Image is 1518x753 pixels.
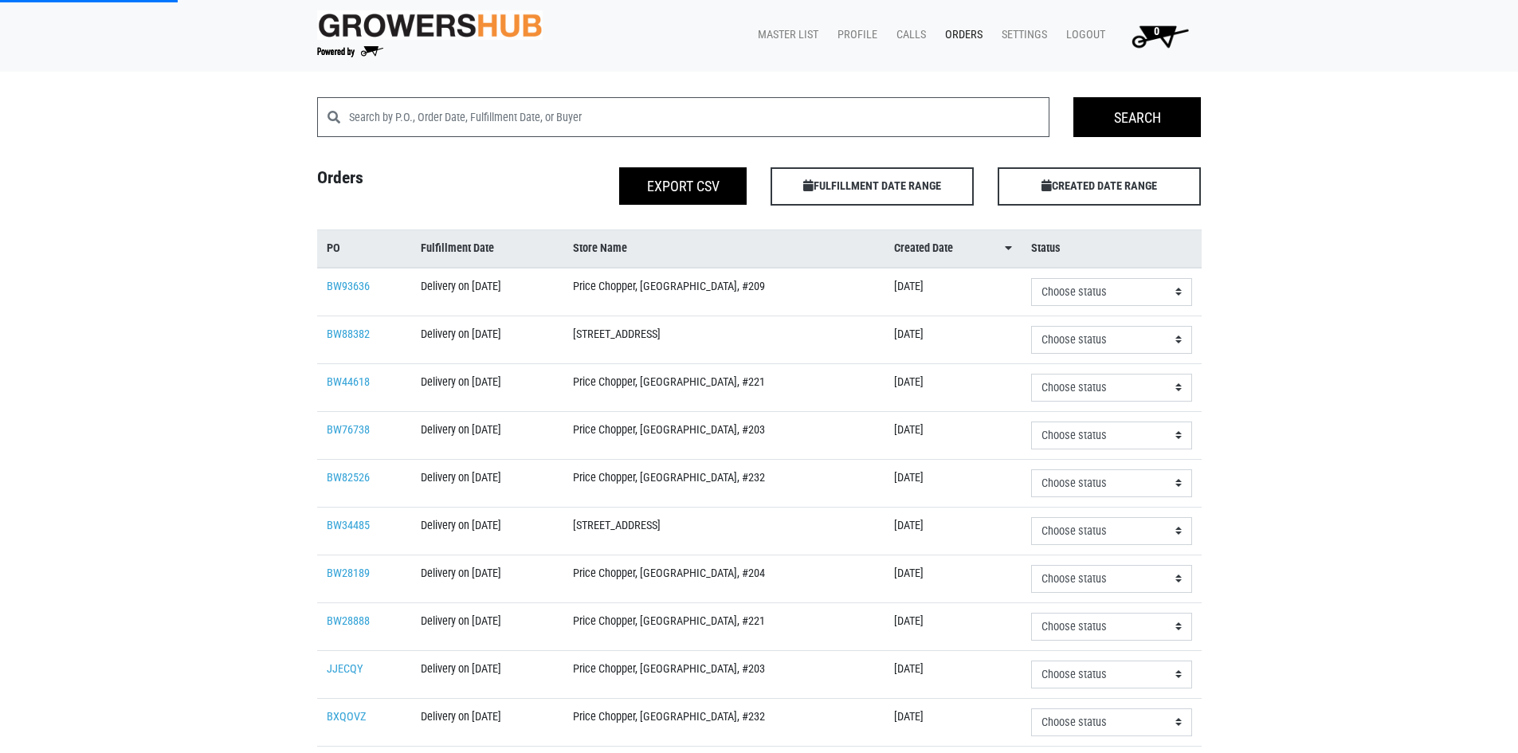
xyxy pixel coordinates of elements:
td: Delivery on [DATE] [411,363,563,411]
a: JJECQY [327,662,363,676]
td: [STREET_ADDRESS] [563,316,885,363]
a: BW28888 [327,614,370,628]
td: Price Chopper, [GEOGRAPHIC_DATA], #203 [563,411,885,459]
td: [DATE] [885,459,1022,507]
a: Created Date [894,240,1012,257]
span: Store Name [573,240,627,257]
td: [STREET_ADDRESS] [563,507,885,555]
span: FULFILLMENT DATE RANGE [771,167,974,206]
td: Delivery on [DATE] [411,411,563,459]
a: Logout [1053,20,1112,50]
img: original-fc7597fdc6adbb9d0e2ae620e786d1a2.jpg [317,10,543,40]
img: Cart [1124,20,1195,52]
td: [DATE] [885,602,1022,650]
span: Status [1031,240,1061,257]
td: Price Chopper, [GEOGRAPHIC_DATA], #221 [563,602,885,650]
input: Search [1073,97,1201,137]
span: Fulfillment Date [421,240,494,257]
button: Export CSV [619,167,747,205]
td: [DATE] [885,698,1022,746]
td: [DATE] [885,555,1022,602]
td: [DATE] [885,507,1022,555]
a: 0 [1112,20,1202,52]
a: Status [1031,240,1191,257]
a: BW34485 [327,519,370,532]
a: Store Name [573,240,875,257]
span: CREATED DATE RANGE [998,167,1201,206]
td: Delivery on [DATE] [411,555,563,602]
td: Price Chopper, [GEOGRAPHIC_DATA], #203 [563,650,885,698]
td: Delivery on [DATE] [411,698,563,746]
td: [DATE] [885,268,1022,316]
td: Delivery on [DATE] [411,602,563,650]
td: Price Chopper, [GEOGRAPHIC_DATA], #221 [563,363,885,411]
td: Price Chopper, [GEOGRAPHIC_DATA], #232 [563,459,885,507]
td: Price Chopper, [GEOGRAPHIC_DATA], #209 [563,268,885,316]
h4: Orders [305,167,532,199]
a: Orders [932,20,989,50]
td: [DATE] [885,411,1022,459]
td: [DATE] [885,363,1022,411]
td: Delivery on [DATE] [411,459,563,507]
span: 0 [1154,25,1159,38]
a: Profile [825,20,884,50]
img: Powered by Big Wheelbarrow [317,46,383,57]
td: Price Chopper, [GEOGRAPHIC_DATA], #204 [563,555,885,602]
a: BW44618 [327,375,370,389]
input: Search by P.O., Order Date, Fulfillment Date, or Buyer [349,97,1050,137]
td: Delivery on [DATE] [411,316,563,363]
td: [DATE] [885,316,1022,363]
a: BW88382 [327,327,370,341]
a: BW76738 [327,423,370,437]
a: Master List [745,20,825,50]
a: BXQOVZ [327,710,367,724]
a: BW28189 [327,567,370,580]
a: Fulfillment Date [421,240,553,257]
td: Delivery on [DATE] [411,507,563,555]
td: [DATE] [885,650,1022,698]
a: BW93636 [327,280,370,293]
td: Delivery on [DATE] [411,268,563,316]
a: Settings [989,20,1053,50]
span: Created Date [894,240,953,257]
td: Price Chopper, [GEOGRAPHIC_DATA], #232 [563,698,885,746]
span: PO [327,240,340,257]
a: Calls [884,20,932,50]
a: PO [327,240,402,257]
td: Delivery on [DATE] [411,650,563,698]
a: BW82526 [327,471,370,484]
